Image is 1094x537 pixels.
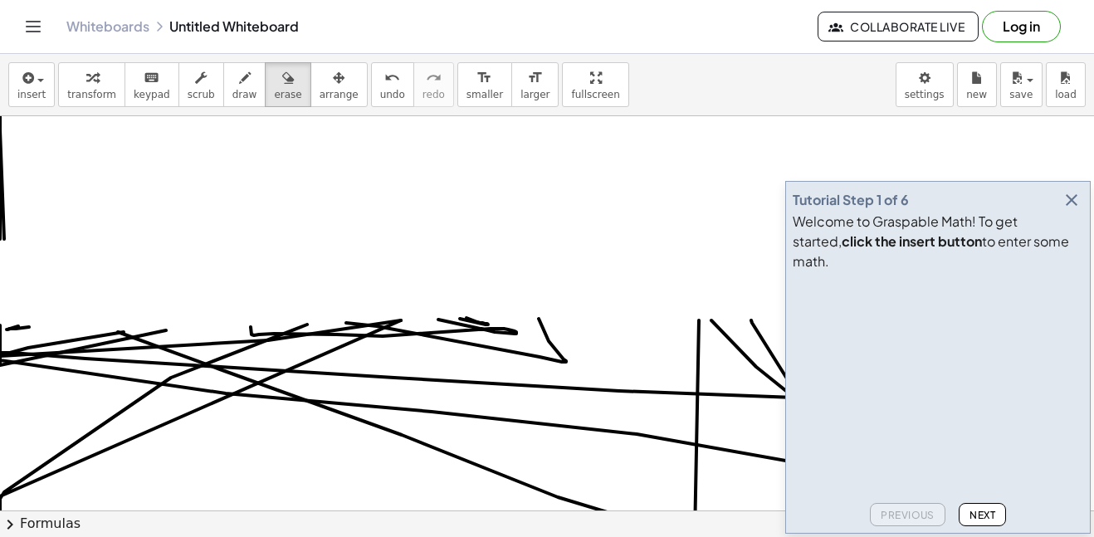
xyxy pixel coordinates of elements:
i: format_size [527,68,543,88]
button: Next [959,503,1006,526]
span: keypad [134,89,170,100]
button: Log in [982,11,1061,42]
button: arrange [310,62,368,107]
button: erase [265,62,310,107]
button: transform [58,62,125,107]
span: transform [67,89,116,100]
span: erase [274,89,301,100]
span: Next [969,509,995,521]
a: Whiteboards [66,18,149,35]
span: scrub [188,89,215,100]
div: Tutorial Step 1 of 6 [793,190,909,210]
span: undo [380,89,405,100]
button: undoundo [371,62,414,107]
span: insert [17,89,46,100]
button: new [957,62,997,107]
span: arrange [320,89,359,100]
i: keyboard [144,68,159,88]
span: new [966,89,987,100]
i: redo [426,68,442,88]
span: smaller [466,89,503,100]
button: Toggle navigation [20,13,46,40]
span: load [1055,89,1077,100]
span: redo [422,89,445,100]
span: fullscreen [571,89,619,100]
button: scrub [178,62,224,107]
button: draw [223,62,266,107]
span: save [1009,89,1033,100]
button: Collaborate Live [818,12,979,41]
button: format_sizelarger [511,62,559,107]
span: larger [520,89,549,100]
span: settings [905,89,945,100]
button: insert [8,62,55,107]
span: Collaborate Live [832,19,965,34]
span: draw [232,89,257,100]
button: keyboardkeypad [125,62,179,107]
i: format_size [476,68,492,88]
b: click the insert button [842,232,982,250]
button: load [1046,62,1086,107]
div: Welcome to Graspable Math! To get started, to enter some math. [793,212,1083,271]
button: fullscreen [562,62,628,107]
i: undo [384,68,400,88]
button: redoredo [413,62,454,107]
button: format_sizesmaller [457,62,512,107]
button: settings [896,62,954,107]
button: save [1000,62,1043,107]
